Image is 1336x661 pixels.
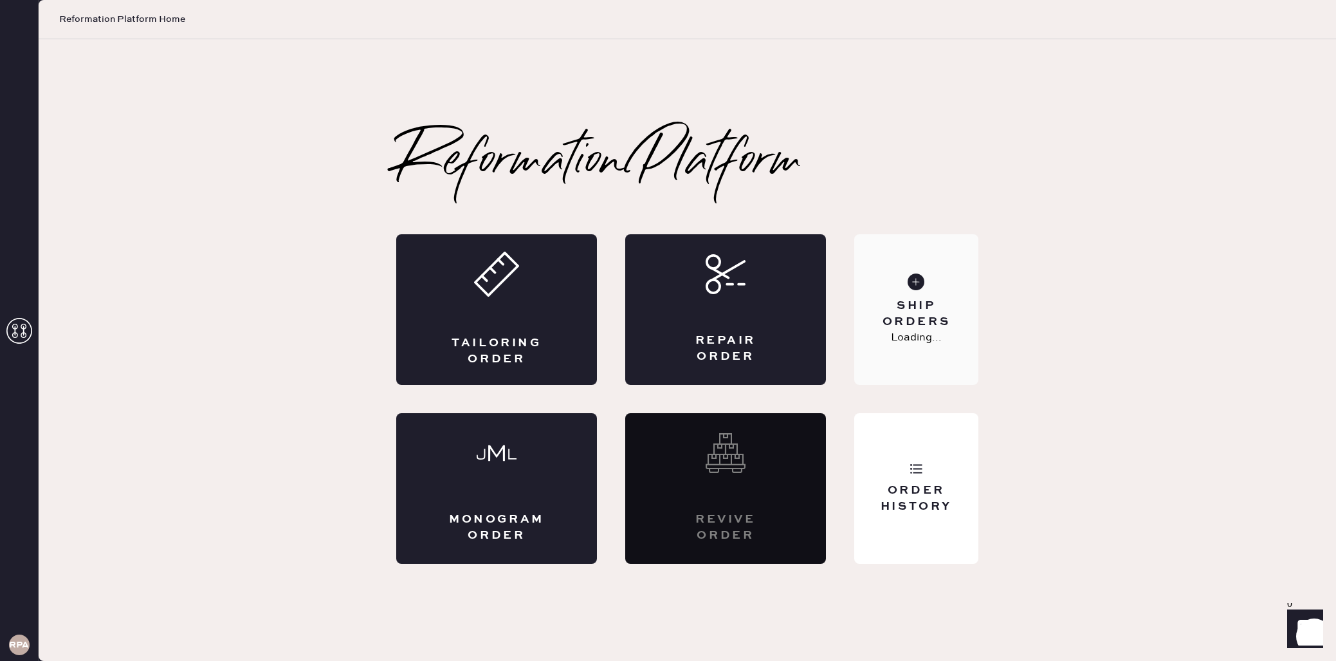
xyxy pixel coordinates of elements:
[59,13,185,26] span: Reformation Platform Home
[677,333,774,365] div: Repair Order
[448,512,545,544] div: Monogram Order
[891,330,942,346] p: Loading...
[625,413,826,564] div: Interested? Contact us at care@hemster.co
[677,512,774,544] div: Revive order
[396,136,803,188] h2: Reformation Platform
[1275,603,1330,658] iframe: Front Chat
[865,298,968,330] div: Ship Orders
[448,335,545,368] div: Tailoring Order
[9,640,29,649] h3: RPA
[865,483,968,515] div: Order History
